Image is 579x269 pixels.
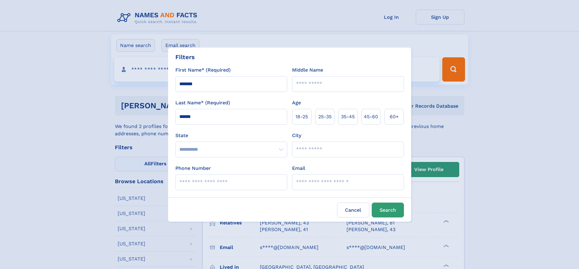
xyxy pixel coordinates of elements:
label: State [175,132,287,139]
label: Email [292,165,305,172]
span: 18‑25 [295,113,308,120]
label: City [292,132,301,139]
label: First Name* (Required) [175,66,231,74]
button: Search [372,203,404,217]
span: 35‑45 [341,113,355,120]
span: 25‑35 [318,113,332,120]
label: Age [292,99,301,106]
span: 45‑60 [364,113,378,120]
div: Filters [175,52,195,62]
label: Phone Number [175,165,211,172]
label: Middle Name [292,66,323,74]
span: 60+ [390,113,399,120]
label: Last Name* (Required) [175,99,230,106]
label: Cancel [337,203,369,217]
